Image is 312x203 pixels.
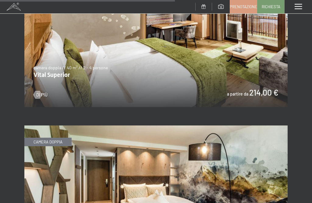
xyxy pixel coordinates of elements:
span: Di più [36,92,48,98]
a: Junior [24,126,288,129]
a: Prenotazione [230,0,257,13]
span: Richiesta [262,4,280,9]
a: Di più [34,92,48,98]
span: Prenotazione [230,4,257,9]
a: Richiesta [257,0,284,13]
